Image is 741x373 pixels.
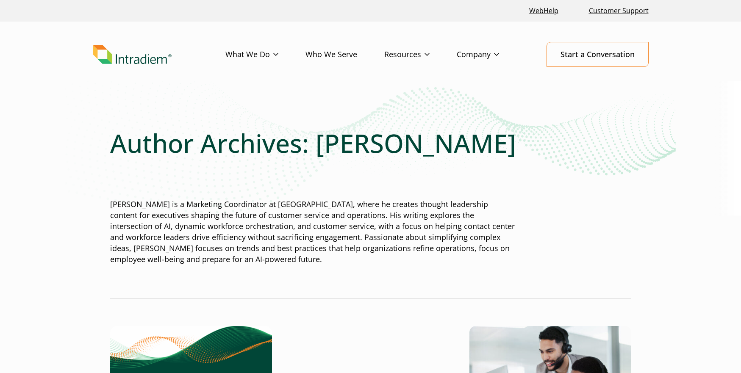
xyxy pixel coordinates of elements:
a: Company [457,42,526,67]
a: Link to homepage of Intradiem [93,45,225,64]
a: What We Do [225,42,305,67]
a: Who We Serve [305,42,384,67]
a: Resources [384,42,457,67]
a: Start a Conversation [547,42,649,67]
p: [PERSON_NAME] is a Marketing Coordinator at [GEOGRAPHIC_DATA], where he creates thought leadershi... [110,199,517,265]
a: Link opens in a new window [526,2,562,20]
img: Intradiem [93,45,172,64]
a: Customer Support [586,2,652,20]
h1: Author Archives: [PERSON_NAME] [110,128,631,158]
